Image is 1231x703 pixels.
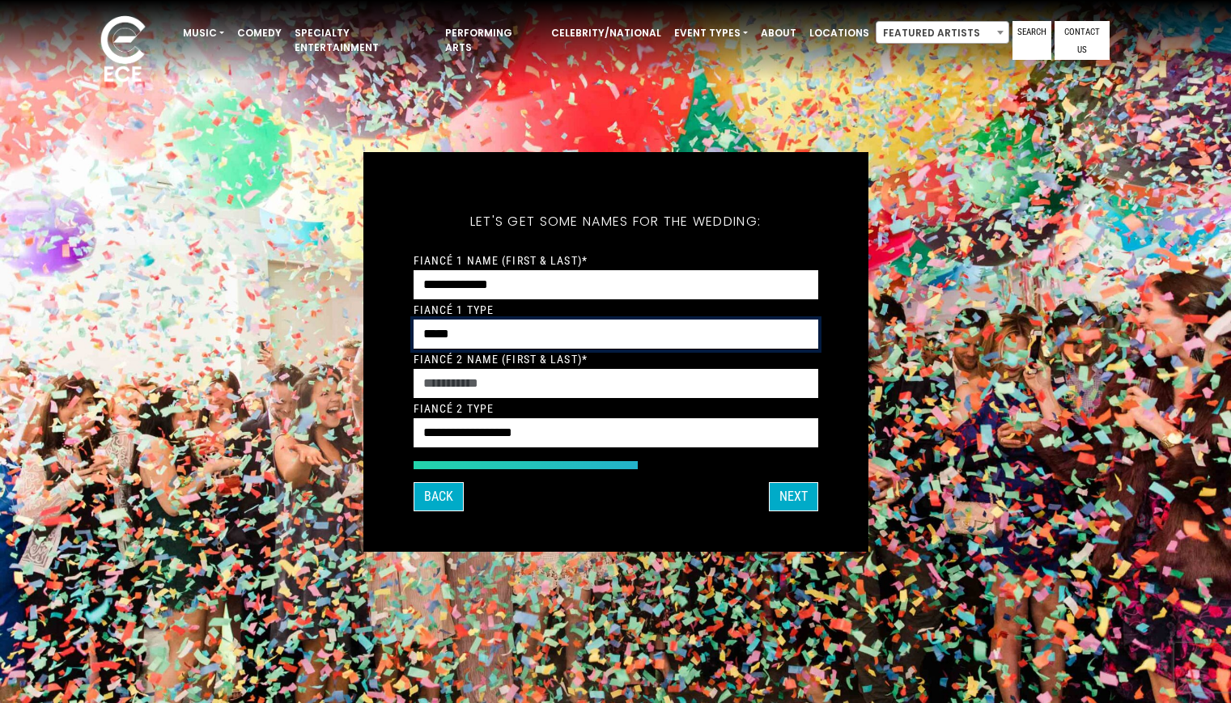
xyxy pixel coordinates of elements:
img: ece_new_logo_whitev2-1.png [83,11,163,90]
a: Comedy [231,19,288,47]
label: Fiancé 1 Name (First & Last)* [414,253,588,268]
a: Celebrity/National [545,19,668,47]
label: Fiancé 2 Name (First & Last)* [414,352,588,366]
a: Event Types [668,19,754,47]
button: Next [769,482,818,511]
span: Featured Artists [876,21,1009,44]
h5: Let's get some names for the wedding: [414,193,818,251]
a: Search [1012,21,1051,60]
a: Contact Us [1055,21,1110,60]
span: Featured Artists [877,22,1008,44]
a: Music [176,19,231,47]
a: Locations [803,19,876,47]
a: Performing Arts [439,19,545,61]
label: Fiancé 2 Type [414,401,495,416]
a: Specialty Entertainment [288,19,439,61]
button: Back [414,482,464,511]
a: About [754,19,803,47]
label: Fiancé 1 Type [414,303,495,317]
